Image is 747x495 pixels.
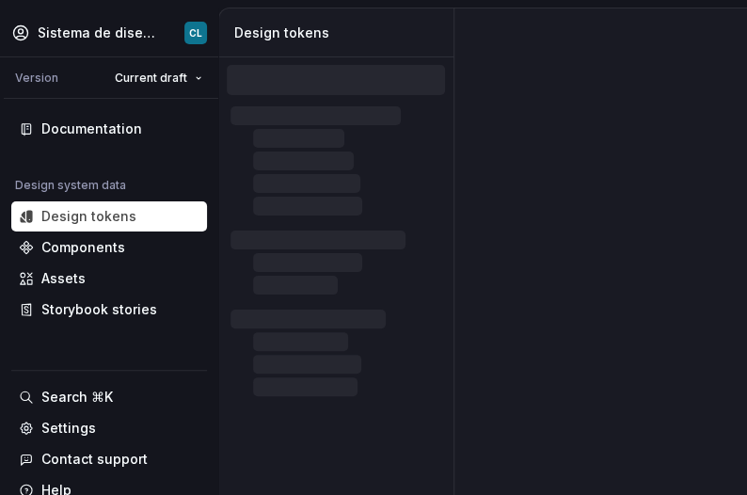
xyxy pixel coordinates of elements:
[41,269,86,288] div: Assets
[11,413,207,443] a: Settings
[41,388,113,407] div: Search ⌘K
[15,71,58,86] div: Version
[11,232,207,263] a: Components
[38,24,158,42] div: Sistema de diseño Iberia
[41,419,96,438] div: Settings
[4,12,215,53] button: Sistema de diseño IberiaCL
[41,238,125,257] div: Components
[189,25,202,40] div: CL
[115,71,187,86] span: Current draft
[15,178,126,193] div: Design system data
[41,300,157,319] div: Storybook stories
[11,295,207,325] a: Storybook stories
[234,24,446,42] div: Design tokens
[11,382,207,412] button: Search ⌘K
[41,207,136,226] div: Design tokens
[11,263,207,294] a: Assets
[41,120,142,138] div: Documentation
[11,444,207,474] button: Contact support
[41,450,148,469] div: Contact support
[11,114,207,144] a: Documentation
[11,201,207,232] a: Design tokens
[106,65,211,91] button: Current draft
